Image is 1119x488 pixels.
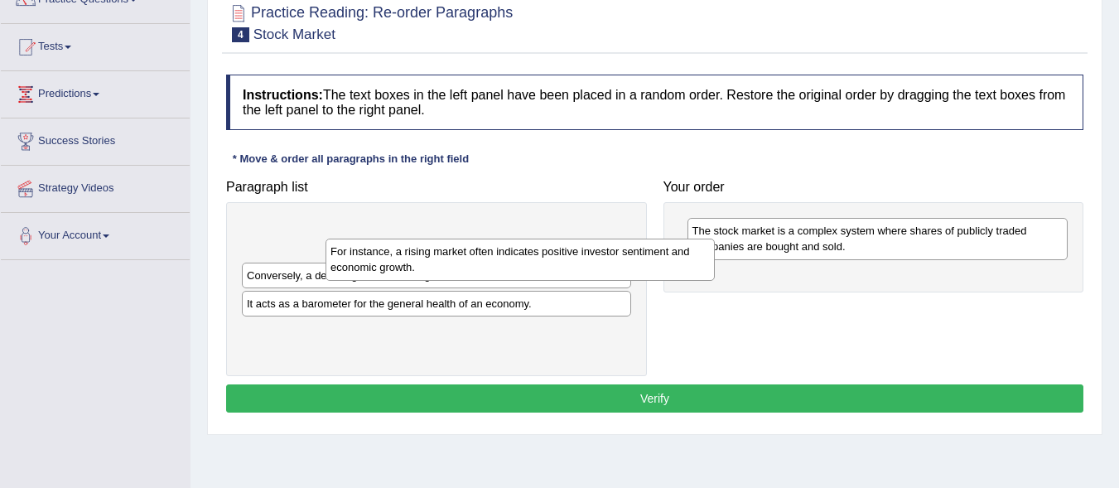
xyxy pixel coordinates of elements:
[242,291,631,316] div: It acts as a barometer for the general health of an economy.
[226,384,1083,413] button: Verify
[253,27,335,42] small: Stock Market
[663,180,1084,195] h4: Your order
[243,88,323,102] b: Instructions:
[1,118,190,160] a: Success Stories
[1,213,190,254] a: Your Account
[226,151,475,167] div: * Move & order all paragraphs in the right field
[1,71,190,113] a: Predictions
[687,218,1068,259] div: The stock market is a complex system where shares of publicly traded companies are bought and sold.
[1,166,190,207] a: Strategy Videos
[232,27,249,42] span: 4
[1,24,190,65] a: Tests
[242,263,631,288] div: Conversely, a declining market can signal economic downturns.
[226,180,647,195] h4: Paragraph list
[326,239,715,280] div: For instance, a rising market often indicates positive investor sentiment and economic growth.
[226,75,1083,130] h4: The text boxes in the left panel have been placed in a random order. Restore the original order b...
[226,1,513,42] h2: Practice Reading: Re-order Paragraphs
